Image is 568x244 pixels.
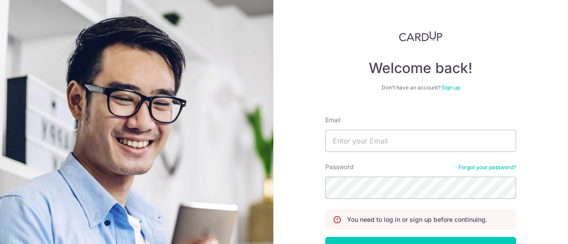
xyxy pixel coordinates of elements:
[347,215,487,224] p: You need to log in or sign up before continuing.
[458,164,516,171] a: Forgot your password?
[325,116,340,124] label: Email
[325,59,516,77] h4: Welcome back!
[325,84,516,91] div: Don’t have an account?
[442,84,460,91] a: Sign up
[325,130,516,152] input: Enter your Email
[399,31,442,42] img: CardUp Logo
[325,163,354,171] label: Password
